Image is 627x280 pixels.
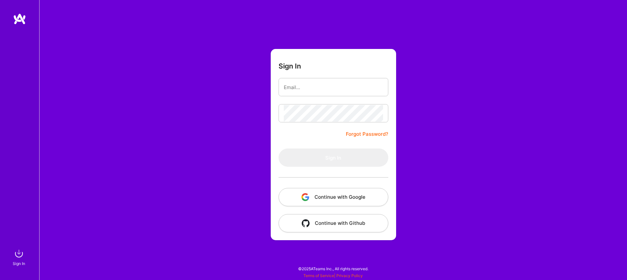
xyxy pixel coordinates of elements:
[39,260,627,277] div: © 2025 ATeams Inc., All rights reserved.
[303,273,363,278] span: |
[279,148,388,167] button: Sign In
[346,130,388,138] a: Forgot Password?
[13,13,26,25] img: logo
[279,62,301,70] h3: Sign In
[302,219,310,227] img: icon
[14,247,25,267] a: sign inSign In
[13,260,25,267] div: Sign In
[303,273,334,278] a: Terms of Service
[279,188,388,206] button: Continue with Google
[12,247,25,260] img: sign in
[284,79,383,96] input: Email...
[301,193,309,201] img: icon
[336,273,363,278] a: Privacy Policy
[279,214,388,232] button: Continue with Github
